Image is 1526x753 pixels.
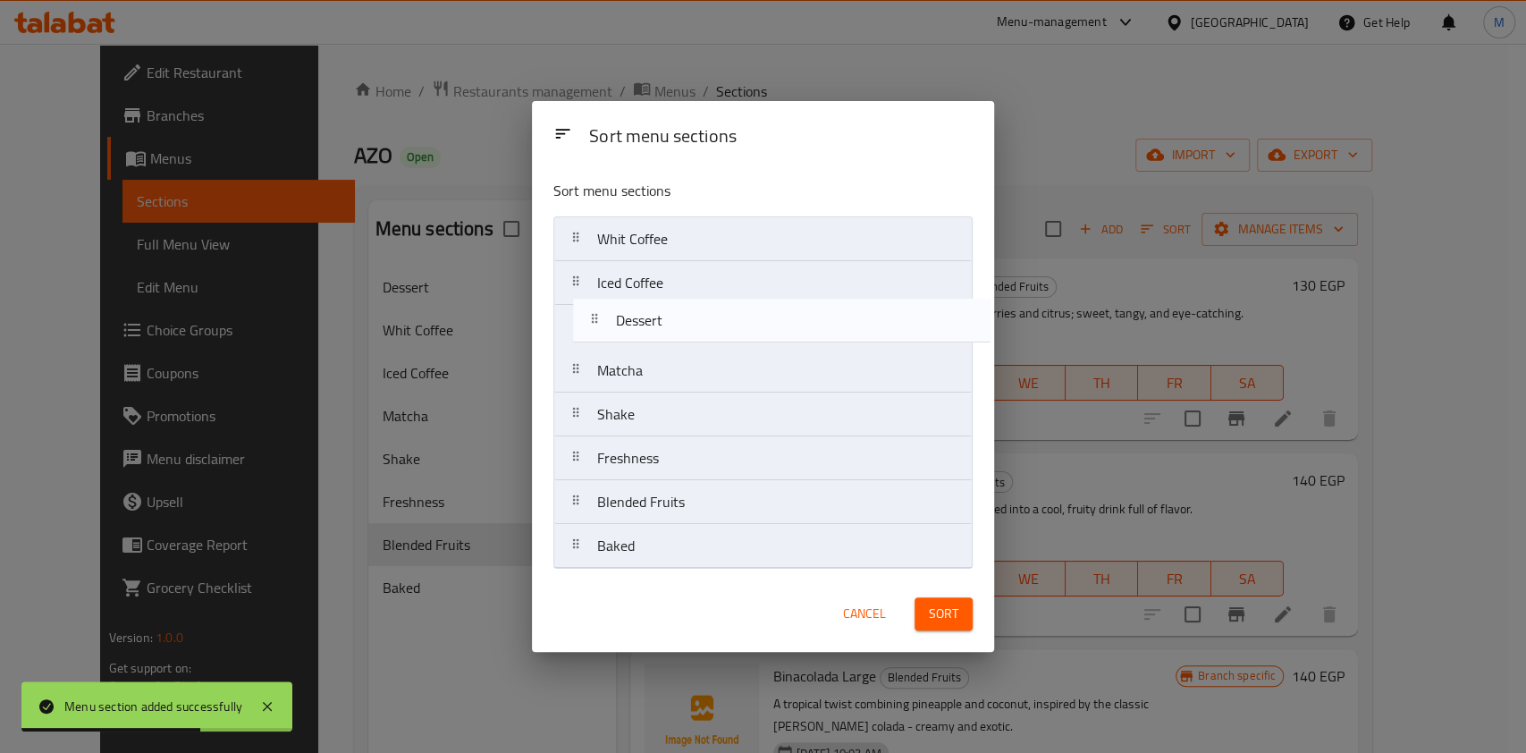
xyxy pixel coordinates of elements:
[843,603,886,625] span: Cancel
[836,597,893,630] button: Cancel
[553,180,886,202] p: Sort menu sections
[64,697,242,716] div: Menu section added successfully
[915,597,973,630] button: Sort
[582,117,980,157] div: Sort menu sections
[929,603,958,625] span: Sort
